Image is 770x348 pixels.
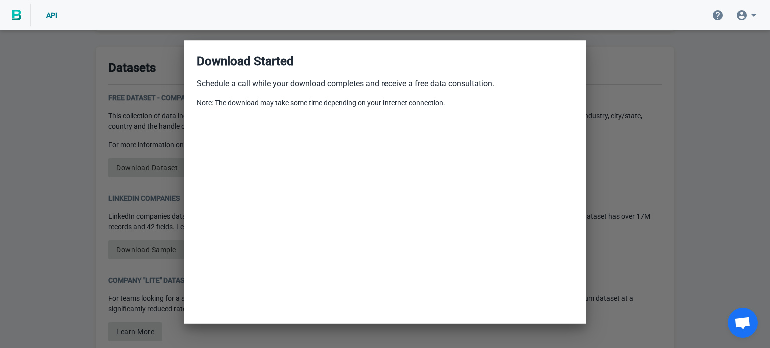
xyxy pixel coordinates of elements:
[46,11,57,19] span: API
[197,53,573,70] h3: Download Started
[197,78,573,90] p: Schedule a call while your download completes and receive a free data consultation.
[12,10,21,21] img: BigPicture.io
[728,308,758,338] div: Open chat
[197,98,573,108] p: Note: The download may take some time depending on your internet connection.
